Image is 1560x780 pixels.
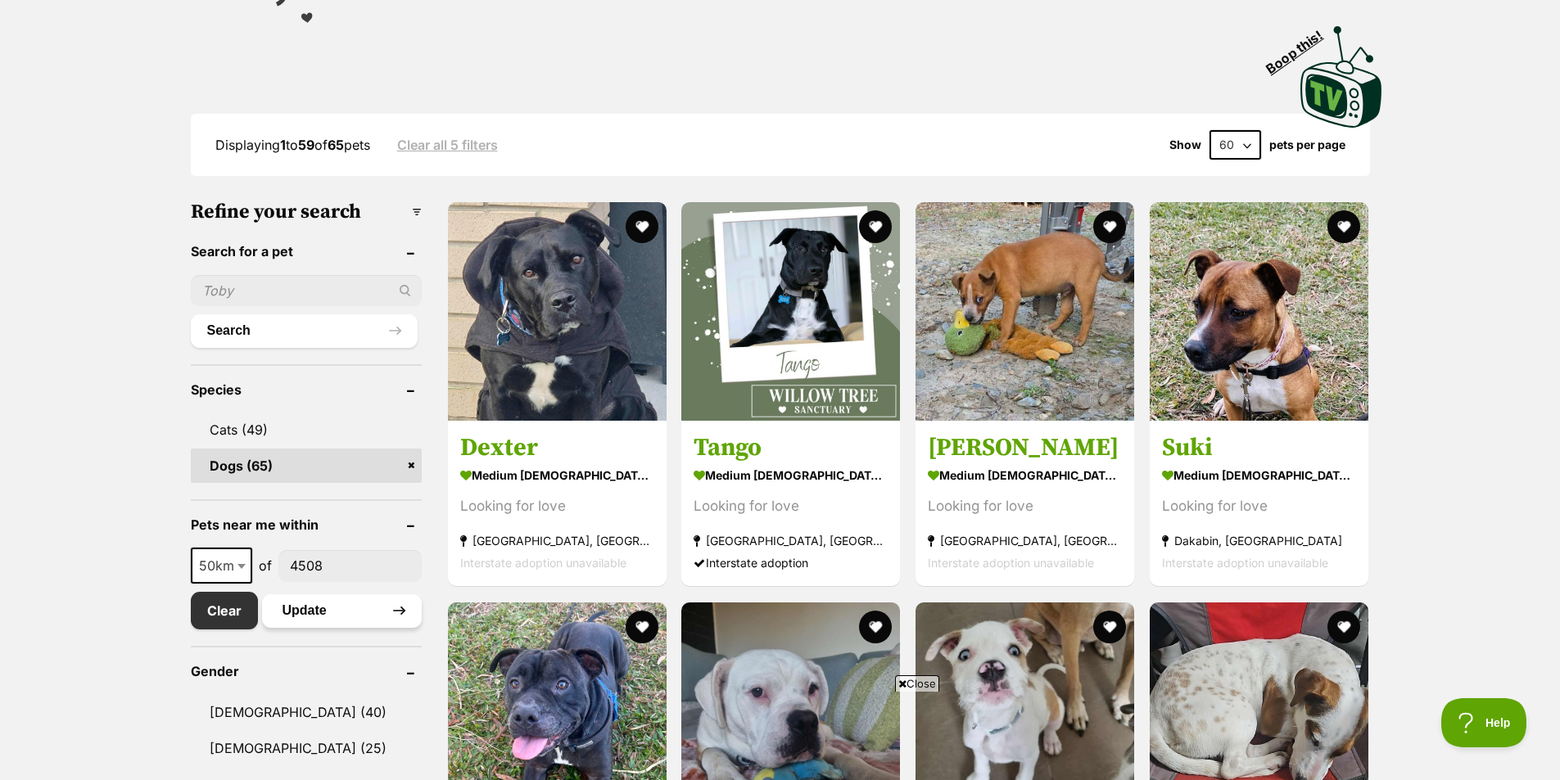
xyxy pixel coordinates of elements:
span: 50km [192,554,251,577]
img: PetRescue TV logo [1300,26,1382,128]
header: Search for a pet [191,244,422,259]
a: [DEMOGRAPHIC_DATA] (25) [191,731,422,765]
input: postcode [278,550,422,581]
span: Interstate adoption unavailable [1162,557,1328,570]
strong: 59 [298,137,314,153]
input: Toby [191,275,422,306]
strong: [GEOGRAPHIC_DATA], [GEOGRAPHIC_DATA] [460,530,654,552]
strong: medium [DEMOGRAPHIC_DATA] Dog [460,464,654,488]
button: favourite [859,210,892,243]
span: Interstate adoption unavailable [928,557,1094,570]
strong: Dakabin, [GEOGRAPHIC_DATA] [1162,530,1356,552]
strong: medium [DEMOGRAPHIC_DATA] Dog [928,464,1122,488]
div: Looking for love [460,496,654,518]
header: Pets near me within [191,517,422,532]
img: Suki - Kelpie x English Staffordshire Bull Terrier Dog [1150,202,1368,421]
span: Displaying to of pets [215,137,370,153]
button: favourite [1093,210,1126,243]
a: [DEMOGRAPHIC_DATA] (40) [191,695,422,729]
span: Close [895,675,939,692]
a: Cats (49) [191,413,422,447]
span: of [259,556,272,575]
header: Gender [191,664,422,679]
button: favourite [1327,210,1360,243]
a: Dexter medium [DEMOGRAPHIC_DATA] Dog Looking for love [GEOGRAPHIC_DATA], [GEOGRAPHIC_DATA] Inters... [448,421,667,587]
button: favourite [625,611,658,643]
img: Tango - Border Collie Dog [681,202,900,421]
img: Dexter - Shar Pei Dog [448,202,667,421]
a: Clear all 5 filters [397,138,498,152]
h3: Suki [1162,433,1356,464]
div: Looking for love [694,496,888,518]
div: Looking for love [1162,496,1356,518]
a: Suki medium [DEMOGRAPHIC_DATA] Dog Looking for love Dakabin, [GEOGRAPHIC_DATA] Interstate adoptio... [1150,421,1368,587]
strong: 1 [280,137,286,153]
a: Clear [191,592,258,629]
label: pets per page [1269,138,1345,151]
span: Boop this! [1263,17,1338,76]
a: Tango medium [DEMOGRAPHIC_DATA] Dog Looking for love [GEOGRAPHIC_DATA], [GEOGRAPHIC_DATA] Interst... [681,421,900,587]
strong: [GEOGRAPHIC_DATA], [GEOGRAPHIC_DATA] [694,530,888,552]
iframe: Help Scout Beacon - Open [1441,698,1527,747]
button: favourite [625,210,658,243]
h3: [PERSON_NAME] [928,433,1122,464]
button: Update [262,594,422,627]
button: favourite [1093,611,1126,643]
h3: Refine your search [191,201,422,223]
span: Interstate adoption unavailable [460,557,626,570]
header: Species [191,382,422,397]
span: 50km [191,548,252,584]
a: [PERSON_NAME] medium [DEMOGRAPHIC_DATA] Dog Looking for love [GEOGRAPHIC_DATA], [GEOGRAPHIC_DATA]... [916,421,1134,587]
strong: 65 [328,137,344,153]
strong: medium [DEMOGRAPHIC_DATA] Dog [1162,464,1356,488]
strong: [GEOGRAPHIC_DATA], [GEOGRAPHIC_DATA] [928,530,1122,552]
strong: medium [DEMOGRAPHIC_DATA] Dog [694,464,888,488]
a: Boop this! [1300,11,1382,131]
button: favourite [1327,611,1360,643]
button: favourite [859,611,892,643]
iframe: Advertisement [383,698,1178,772]
button: Search [191,314,418,347]
h3: Tango [694,433,888,464]
h3: Dexter [460,433,654,464]
img: Griffith - Australian Cattle Dog [916,202,1134,421]
span: Show [1169,138,1201,151]
a: Dogs (65) [191,449,422,483]
div: Interstate adoption [694,552,888,575]
div: Looking for love [928,496,1122,518]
